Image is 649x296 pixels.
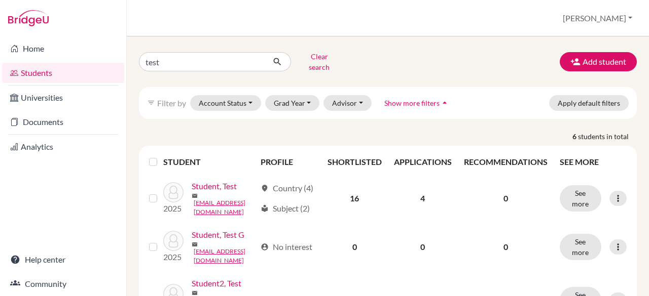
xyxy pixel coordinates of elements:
[163,251,184,263] p: 2025
[261,182,313,194] div: Country (4)
[265,95,320,111] button: Grad Year
[464,241,548,253] p: 0
[384,99,440,107] span: Show more filters
[261,202,310,215] div: Subject (2)
[163,182,184,202] img: Student, Test
[578,131,637,142] span: students in total
[163,231,184,251] img: Student, Test G
[192,277,241,289] a: Student2, Test
[560,234,601,260] button: See more
[192,193,198,199] span: mail
[163,150,255,174] th: STUDENT
[554,150,633,174] th: SEE MORE
[2,112,124,132] a: Documents
[291,49,347,75] button: Clear search
[192,290,198,296] span: mail
[8,10,49,26] img: Bridge-U
[2,137,124,157] a: Analytics
[458,150,554,174] th: RECOMMENDATIONS
[163,202,184,215] p: 2025
[139,52,265,71] input: Find student by name...
[572,131,578,142] strong: 6
[192,180,237,192] a: Student, Test
[194,198,257,217] a: [EMAIL_ADDRESS][DOMAIN_NAME]
[261,243,269,251] span: account_circle
[560,52,637,71] button: Add student
[549,95,629,111] button: Apply default filters
[321,174,388,223] td: 16
[558,9,637,28] button: [PERSON_NAME]
[2,274,124,294] a: Community
[2,249,124,270] a: Help center
[157,98,186,108] span: Filter by
[192,229,244,241] a: Student, Test G
[321,150,388,174] th: SHORTLISTED
[560,185,601,212] button: See more
[190,95,261,111] button: Account Status
[464,192,548,204] p: 0
[388,174,458,223] td: 4
[2,88,124,108] a: Universities
[2,63,124,83] a: Students
[321,223,388,271] td: 0
[255,150,321,174] th: PROFILE
[261,184,269,192] span: location_on
[376,95,458,111] button: Show more filtersarrow_drop_up
[261,204,269,213] span: local_library
[261,241,312,253] div: No interest
[147,99,155,107] i: filter_list
[194,247,257,265] a: [EMAIL_ADDRESS][DOMAIN_NAME]
[440,98,450,108] i: arrow_drop_up
[192,241,198,247] span: mail
[323,95,372,111] button: Advisor
[388,223,458,271] td: 0
[388,150,458,174] th: APPLICATIONS
[2,38,124,59] a: Home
